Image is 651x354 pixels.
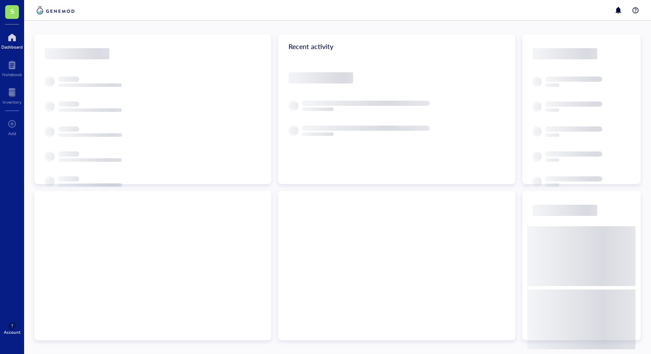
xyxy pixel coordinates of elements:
[1,31,23,49] a: Dashboard
[3,99,22,105] div: Inventory
[11,323,13,328] span: ?
[3,86,22,105] a: Inventory
[10,6,14,16] span: S
[2,58,22,77] a: Notebook
[8,131,16,136] div: Add
[2,72,22,77] div: Notebook
[4,329,21,335] div: Account
[278,34,515,58] div: Recent activity
[34,5,77,15] img: genemod-logo
[1,44,23,49] div: Dashboard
